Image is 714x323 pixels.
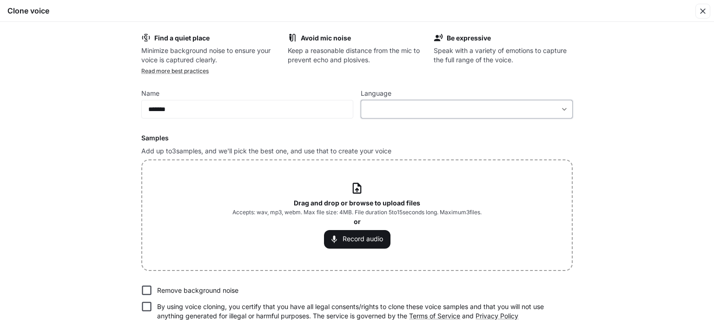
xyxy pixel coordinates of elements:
[141,46,280,65] p: Minimize background noise to ensure your voice is captured clearly.
[324,230,390,249] button: Record audio
[141,133,573,143] h6: Samples
[294,199,420,207] b: Drag and drop or browse to upload files
[141,67,209,74] a: Read more best practices
[7,6,49,16] h5: Clone voice
[141,90,159,97] p: Name
[354,218,361,225] b: or
[361,90,391,97] p: Language
[476,312,518,320] a: Privacy Policy
[232,208,482,217] span: Accepts: wav, mp3, webm. Max file size: 4MB. File duration 5 to 15 seconds long. Maximum 3 files.
[361,105,572,114] div: ​
[141,146,573,156] p: Add up to 3 samples, and we'll pick the best one, and use that to create your voice
[447,34,491,42] b: Be expressive
[409,312,460,320] a: Terms of Service
[301,34,351,42] b: Avoid mic noise
[434,46,573,65] p: Speak with a variety of emotions to capture the full range of the voice.
[157,302,565,321] p: By using voice cloning, you certify that you have all legal consents/rights to clone these voice ...
[288,46,427,65] p: Keep a reasonable distance from the mic to prevent echo and plosives.
[157,286,238,295] p: Remove background noise
[154,34,210,42] b: Find a quiet place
